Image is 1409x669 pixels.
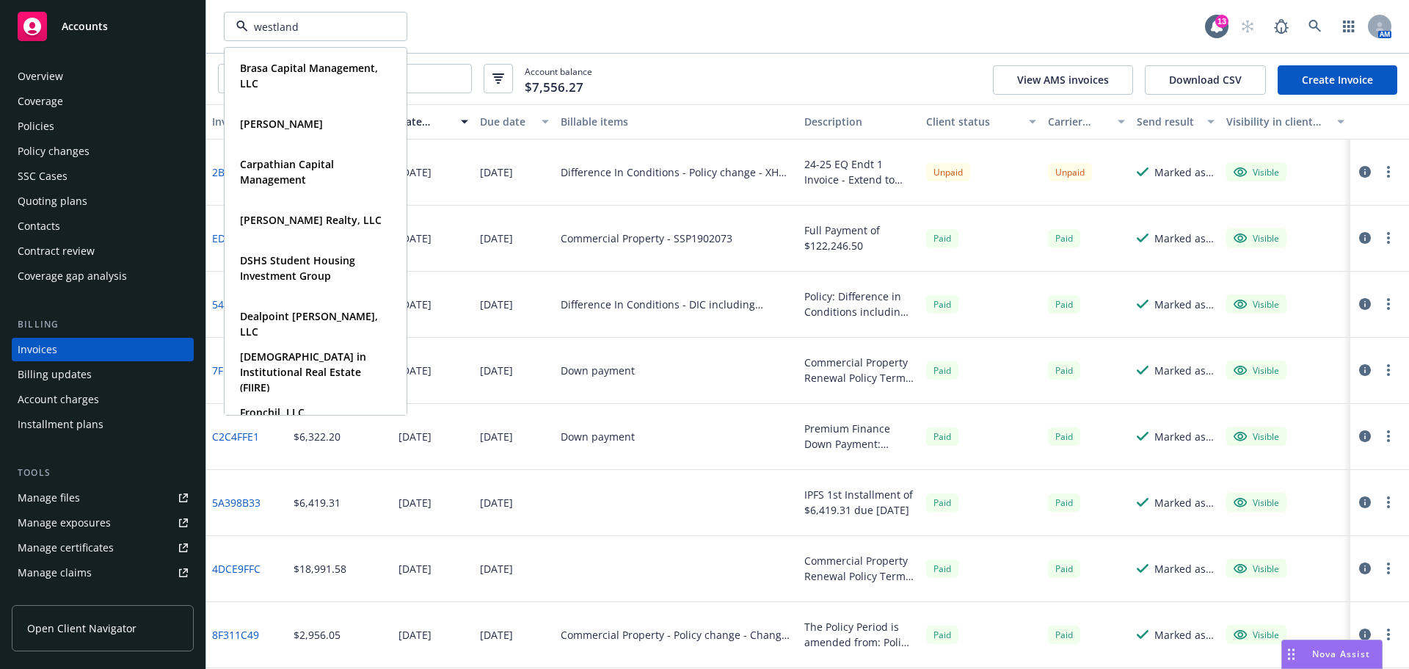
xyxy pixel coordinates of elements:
a: Manage exposures [12,511,194,535]
strong: [PERSON_NAME] Realty, LLC [240,213,382,227]
div: Manage certificates [18,536,114,560]
span: Open Client Navigator [27,621,136,636]
a: Coverage gap analysis [12,264,194,288]
div: Paid [1048,427,1080,446]
div: Paid [1048,361,1080,380]
div: Paid [926,295,958,314]
strong: DSHS Student Housing Investment Group [240,253,355,283]
div: 24-25 EQ Endt 1 Invoice - Extend to [DATE] (Brown & Riding) [804,156,914,187]
button: Due date [474,104,556,140]
button: Date issued [393,104,474,140]
div: Invoice ID [212,114,266,129]
a: 7FE73174 [212,363,258,378]
div: Difference In Conditions - DIC including Earthquake - XHO 8002983 08 [561,297,793,312]
div: [DATE] [398,429,432,444]
div: Visible [1234,364,1279,377]
div: Down payment [561,363,635,378]
div: Marked as sent [1154,429,1215,444]
div: Paid [926,560,958,578]
span: Paid [1048,493,1080,512]
span: Account balance [525,65,592,93]
span: Paid [1048,560,1080,578]
a: Policy changes [12,140,194,163]
a: Start snowing [1233,12,1262,41]
button: Billable items [555,104,798,140]
strong: Carpathian Capital Management [240,157,334,187]
div: Manage BORs [18,586,87,610]
div: Paid [926,626,958,644]
div: Coverage [18,90,63,113]
a: C2C4FFE1 [212,429,259,444]
span: $7,556.27 [525,78,583,97]
div: Marked as sent [1154,495,1215,510]
button: Invoice ID [206,104,288,140]
div: Marked as sent [1154,627,1215,643]
a: 2B511499 [212,164,260,180]
a: 54A6A6E7 [212,297,261,312]
div: [DATE] [480,164,513,180]
button: Download CSV [1145,65,1266,95]
div: Commercial Property Renewal Policy Term: [DATE] - [DATE] Imperial Premium Finance Down Payment - ... [804,553,914,584]
strong: Fronchil, LLC [240,405,305,419]
button: Visibility in client dash [1220,104,1350,140]
a: Overview [12,65,194,88]
div: Policy: Difference in Conditions including Earthquake Policy Term: [DATE]–[DATE] Full Payment: $2... [804,289,914,319]
div: Paid [926,229,958,247]
div: [DATE] [480,561,513,576]
div: Invoices [18,338,57,361]
div: [DATE] [398,495,432,510]
div: Paid [926,361,958,380]
a: Manage files [12,486,194,510]
div: Marked as sent [1154,363,1215,378]
button: Carrier status [1042,104,1132,140]
a: Manage claims [12,561,194,585]
span: Paid [1048,295,1080,314]
strong: [PERSON_NAME] [240,117,323,131]
div: $18,991.58 [294,561,346,576]
div: Date issued [398,114,452,129]
a: Installment plans [12,413,194,436]
div: Quoting plans [18,189,87,213]
div: Commercial Property - SSP1902073 [561,231,732,246]
a: Accounts [12,6,194,47]
div: SSC Cases [18,164,68,188]
div: [DATE] [398,164,432,180]
div: Visible [1234,430,1279,443]
div: Carrier status [1048,114,1110,129]
a: Manage certificates [12,536,194,560]
div: [DATE] [480,495,513,510]
a: 4DCE9FFC [212,561,261,576]
a: 8F311C49 [212,627,259,643]
div: Visible [1234,297,1279,311]
button: Send result [1131,104,1220,140]
div: Paid [1048,626,1080,644]
div: Visible [1234,562,1279,575]
div: [DATE] [480,231,513,246]
a: Switch app [1334,12,1364,41]
div: Billing [12,317,194,332]
a: Create Invoice [1278,65,1397,95]
div: $2,956.05 [294,627,341,643]
a: Policies [12,115,194,138]
div: $6,322.20 [294,429,341,444]
div: Billing updates [18,363,92,386]
strong: [DEMOGRAPHIC_DATA] in Institutional Real Estate (FIIRE) [240,350,366,394]
div: [DATE] [480,627,513,643]
a: Invoices [12,338,194,361]
div: Marked as sent [1154,561,1215,576]
a: SSC Cases [12,164,194,188]
div: Marked as sent [1154,231,1215,246]
div: Manage exposures [18,511,111,535]
div: Marked as sent [1154,297,1215,312]
div: Paid [926,493,958,512]
div: Account charges [18,388,99,411]
input: Filter by keyword [248,19,377,35]
a: Contract review [12,239,194,263]
div: Paid [1048,229,1080,247]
